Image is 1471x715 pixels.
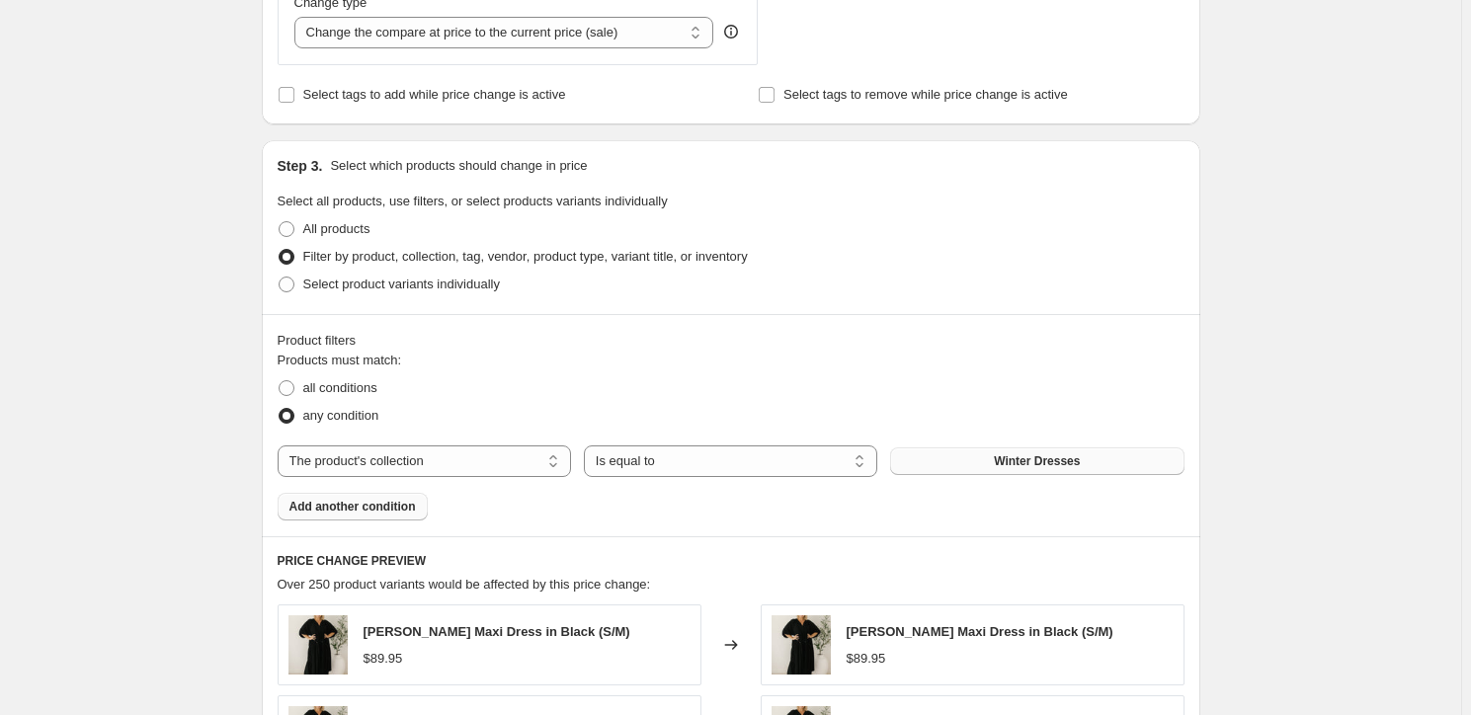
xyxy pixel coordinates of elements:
[303,380,377,395] span: all conditions
[288,615,348,675] img: LewisMaxiinBlackReshoot9_80x.jpg
[364,649,403,669] div: $89.95
[303,408,379,423] span: any condition
[847,649,886,669] div: $89.95
[278,493,428,520] button: Add another condition
[364,624,630,639] span: [PERSON_NAME] Maxi Dress in Black (S/M)
[278,353,402,367] span: Products must match:
[890,447,1184,475] button: Winter Dresses
[847,624,1113,639] span: [PERSON_NAME] Maxi Dress in Black (S/M)
[303,249,748,264] span: Filter by product, collection, tag, vendor, product type, variant title, or inventory
[278,156,323,176] h2: Step 3.
[303,221,370,236] span: All products
[994,453,1080,469] span: Winter Dresses
[303,87,566,102] span: Select tags to add while price change is active
[278,577,651,592] span: Over 250 product variants would be affected by this price change:
[278,331,1185,351] div: Product filters
[303,277,500,291] span: Select product variants individually
[721,22,741,41] div: help
[330,156,587,176] p: Select which products should change in price
[278,194,668,208] span: Select all products, use filters, or select products variants individually
[278,553,1185,569] h6: PRICE CHANGE PREVIEW
[783,87,1068,102] span: Select tags to remove while price change is active
[772,615,831,675] img: LewisMaxiinBlackReshoot9_80x.jpg
[289,499,416,515] span: Add another condition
